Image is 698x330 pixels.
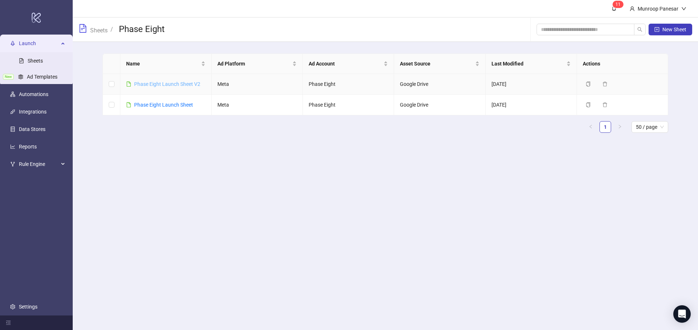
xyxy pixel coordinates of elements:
th: Ad Account [303,54,394,74]
a: Phase Eight Launch Sheet [134,102,193,108]
span: Name [126,60,200,68]
a: Sheets [89,26,109,34]
span: file [126,81,131,87]
span: copy [586,81,591,87]
td: Phase Eight [303,74,394,95]
th: Name [120,54,212,74]
a: Integrations [19,109,47,115]
span: Last Modified [492,60,565,68]
span: Ad Platform [217,60,291,68]
td: [DATE] [486,74,577,95]
td: Meta [212,95,303,115]
span: down [681,6,686,11]
div: Munroop Panesar [635,5,681,13]
span: bell [611,6,617,11]
td: Phase Eight [303,95,394,115]
li: / [111,24,113,35]
a: Phase Eight Launch Sheet V2 [134,81,200,87]
li: Previous Page [585,121,597,133]
td: Meta [212,74,303,95]
a: Settings [19,304,37,310]
a: Sheets [28,58,43,64]
span: menu-fold [6,320,11,325]
a: Data Stores [19,126,45,132]
td: Google Drive [394,74,485,95]
span: Ad Account [309,60,382,68]
td: [DATE] [486,95,577,115]
span: rocket [10,41,15,46]
th: Asset Source [394,54,485,74]
a: Automations [19,91,48,97]
span: Asset Source [400,60,473,68]
span: Rule Engine [19,157,59,171]
a: Ad Templates [27,74,57,80]
span: file-text [79,24,87,33]
span: copy [586,102,591,107]
span: search [637,27,642,32]
span: file [126,102,131,107]
h3: Phase Eight [119,24,165,35]
a: 1 [600,122,611,132]
span: right [618,124,622,129]
th: Actions [577,54,668,74]
button: right [614,121,626,133]
button: New Sheet [649,24,692,35]
span: delete [602,102,607,107]
div: Page Size [631,121,668,133]
li: Next Page [614,121,626,133]
span: user [630,6,635,11]
th: Ad Platform [212,54,303,74]
span: plus-square [654,27,659,32]
th: Last Modified [486,54,577,74]
span: 1 [615,2,618,7]
span: left [589,124,593,129]
button: left [585,121,597,133]
span: New Sheet [662,27,686,32]
td: Google Drive [394,95,485,115]
a: Reports [19,144,37,150]
span: delete [602,81,607,87]
li: 1 [599,121,611,133]
sup: 11 [613,1,623,8]
span: 1 [618,2,621,7]
span: Launch [19,36,59,51]
span: fork [10,162,15,167]
span: 50 / page [636,122,664,132]
div: Open Intercom Messenger [673,305,691,323]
